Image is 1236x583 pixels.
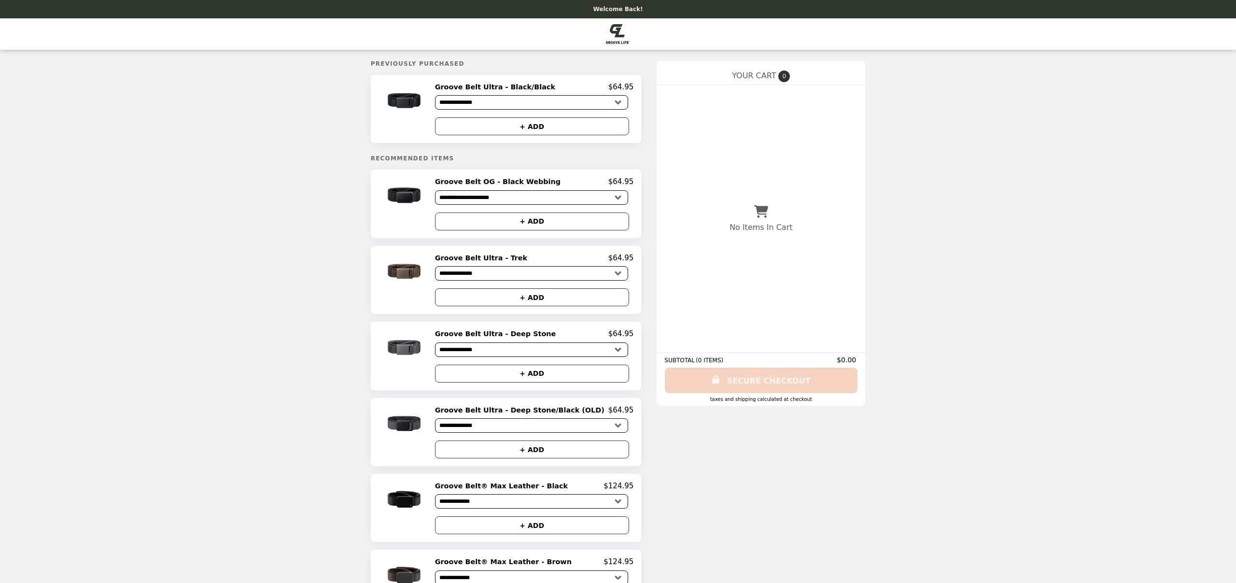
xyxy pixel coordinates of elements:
[730,223,792,232] p: No Items In Cart
[593,6,643,13] p: Welcome Back!
[435,95,628,110] select: Select a product variant
[377,406,434,442] img: Groove Belt Ultra - Deep Stone/Black (OLD)
[435,418,628,433] select: Select a product variant
[435,266,628,281] select: Select a product variant
[371,155,642,162] h5: Recommended Items
[608,254,634,262] p: $64.95
[608,177,634,186] p: $64.95
[608,329,634,338] p: $64.95
[664,357,696,364] span: SUBTOTAL
[696,357,723,364] span: ( 0 ITEMS )
[837,356,857,364] span: $0.00
[377,83,434,119] img: Groove Belt Ultra - Black/Black
[435,441,629,458] button: + ADD
[435,117,629,135] button: + ADD
[606,24,630,44] img: Brand Logo
[435,288,629,306] button: + ADD
[435,342,628,357] select: Select a product variant
[377,254,434,290] img: Groove Belt Ultra - Trek
[435,482,572,490] h2: Groove Belt® Max Leather - Black
[778,71,790,82] span: 0
[377,177,434,213] img: Groove Belt OG - Black Webbing
[377,482,434,518] img: Groove Belt® Max Leather - Black
[377,329,434,366] img: Groove Belt Ultra - Deep Stone
[435,516,629,534] button: + ADD
[608,406,634,414] p: $64.95
[608,83,634,91] p: $64.95
[732,71,776,80] span: YOUR CART
[435,83,559,91] h2: Groove Belt Ultra - Black/Black
[604,482,633,490] p: $124.95
[435,254,531,262] h2: Groove Belt Ultra - Trek
[435,365,629,383] button: + ADD
[435,190,628,205] select: Select a product variant
[435,557,576,566] h2: Groove Belt® Max Leather - Brown
[435,177,564,186] h2: Groove Belt OG - Black Webbing
[664,397,857,402] div: Taxes and Shipping calculated at checkout
[435,406,608,414] h2: Groove Belt Ultra - Deep Stone/Black (OLD)
[435,494,628,509] select: Select a product variant
[604,557,633,566] p: $124.95
[371,60,642,67] h5: Previously Purchased
[435,329,560,338] h2: Groove Belt Ultra - Deep Stone
[435,213,629,230] button: + ADD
